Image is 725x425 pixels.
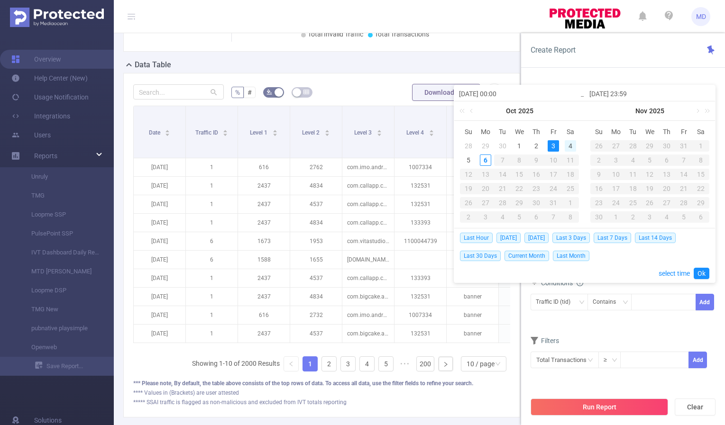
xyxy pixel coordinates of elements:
[34,152,57,160] span: Reports
[545,139,562,153] td: October 3, 2025
[468,101,477,120] a: Previous month (PageUp)
[324,128,330,134] div: Sort
[642,196,659,210] td: November 26, 2025
[477,139,494,153] td: September 29, 2025
[11,50,61,69] a: Overview
[341,357,355,371] a: 3
[460,167,477,181] td: October 12, 2025
[480,140,491,152] div: 29
[165,128,170,131] i: icon: caret-up
[460,125,477,139] th: Sun
[511,183,528,194] div: 22
[477,127,494,136] span: Mo
[694,268,709,279] a: Ok
[290,177,342,195] p: 4834
[19,186,102,205] a: TMG
[511,181,528,196] td: October 22, 2025
[19,319,102,338] a: pubnative playsimple
[607,154,624,166] div: 3
[342,177,394,195] p: com.callapp.contacts
[308,30,363,38] span: Total Invalid Traffic
[692,183,709,194] div: 22
[545,167,562,181] td: October 17, 2025
[562,127,579,136] span: Sa
[186,158,238,176] p: 1
[692,197,709,208] div: 29
[511,210,528,224] td: November 5, 2025
[238,158,290,176] p: 616
[658,196,675,210] td: November 27, 2025
[692,153,709,167] td: November 8, 2025
[607,183,624,194] div: 17
[303,356,318,371] li: 1
[477,183,494,194] div: 20
[642,197,659,208] div: 26
[692,169,709,180] div: 15
[696,294,714,310] button: Add
[607,127,624,136] span: Mo
[477,125,494,139] th: Mon
[477,169,494,180] div: 13
[19,205,102,224] a: Loopme SSP
[675,183,692,194] div: 21
[699,101,712,120] a: Next year (Control + right)
[165,128,170,134] div: Sort
[590,125,607,139] th: Sun
[562,154,579,166] div: 11
[494,154,511,166] div: 7
[186,177,238,195] p: 1
[590,181,607,196] td: November 16, 2025
[511,196,528,210] td: October 29, 2025
[528,125,545,139] th: Thu
[477,167,494,181] td: October 13, 2025
[545,196,562,210] td: October 31, 2025
[460,139,477,153] td: September 28, 2025
[607,140,624,152] div: 27
[624,153,642,167] td: November 4, 2025
[359,356,375,371] li: 4
[480,154,491,166] div: 6
[624,169,642,180] div: 11
[675,125,692,139] th: Fri
[648,101,665,120] a: 2025
[494,210,511,224] td: November 4, 2025
[248,89,252,96] span: #
[186,195,238,213] p: 1
[562,197,579,208] div: 1
[624,210,642,224] td: December 2, 2025
[149,129,162,136] span: Date
[545,125,562,139] th: Fri
[562,181,579,196] td: October 25, 2025
[545,154,562,166] div: 10
[378,356,394,371] li: 5
[624,196,642,210] td: November 25, 2025
[642,153,659,167] td: November 5, 2025
[692,140,709,152] div: 1
[302,129,321,136] span: Level 2
[477,197,494,208] div: 27
[531,45,576,54] span: Create Report
[376,128,382,134] div: Sort
[322,357,336,371] a: 2
[562,153,579,167] td: October 11, 2025
[266,89,272,95] i: icon: bg-colors
[528,210,545,224] td: November 6, 2025
[624,139,642,153] td: October 28, 2025
[658,197,675,208] div: 27
[607,197,624,208] div: 24
[290,158,342,176] p: 2762
[624,125,642,139] th: Tue
[545,210,562,224] td: November 7, 2025
[675,127,692,136] span: Fr
[133,84,224,99] input: Search...
[590,210,607,224] td: November 30, 2025
[675,398,716,416] button: Clear
[290,195,342,213] p: 4537
[642,167,659,181] td: November 12, 2025
[642,181,659,196] td: November 19, 2025
[531,140,542,152] div: 2
[545,181,562,196] td: October 24, 2025
[238,177,290,195] p: 2437
[528,181,545,196] td: October 23, 2025
[624,167,642,181] td: November 11, 2025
